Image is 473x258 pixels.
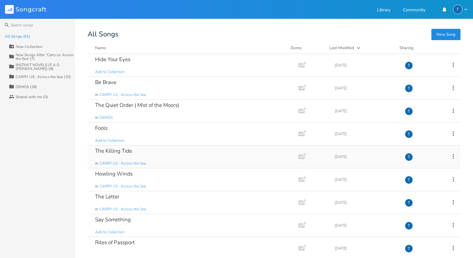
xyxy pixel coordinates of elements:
div: [DATE] [335,224,397,227]
div: [DATE] [335,178,397,182]
button: Last Modified [329,45,392,51]
div: [DATE] [335,246,397,250]
span: Add to Collection [95,138,125,143]
div: Say Something [95,217,131,222]
div: [DATE] [335,86,397,90]
span: in [95,115,98,120]
div: The Killing Tide [405,107,413,115]
button: New Song [431,29,460,40]
a: Library [377,8,390,13]
span: CARRY US : Across the Sea [99,207,146,212]
span: DEMOS [99,115,113,120]
div: Name [95,45,106,51]
div: The Killing Tide [453,5,462,14]
div: The Killing Tide [405,130,413,138]
div: The Killing Tide [95,148,132,154]
span: in [95,184,98,189]
div: The Killing Tide [405,61,413,70]
button: Name [95,45,283,51]
div: [DATE] [335,109,397,113]
div: All Songs (61) [5,34,30,38]
div: Shared with me (0) [16,95,48,99]
div: Howling Winds [95,171,133,176]
div: New Songs After 'Carry us Across the Sea' (7) [16,53,75,61]
div: The Killing Tide [405,176,413,184]
div: New Collection [16,45,42,49]
div: The Killing Tide [405,153,413,161]
span: DEMOS [99,252,113,258]
div: The Killing Tide [405,245,413,253]
span: in [95,207,98,212]
div: The Quiet Order ( Mist of the Moors) [95,103,179,108]
div: The Killing Tide [405,84,413,92]
div: The Killing Tide [405,222,413,230]
div: CARRY US : Across the Sea (10) [16,75,71,79]
span: in [95,92,98,97]
div: [DATE] [335,155,397,159]
div: Hide Your Eyes [95,57,130,62]
div: [DATE] [335,132,397,136]
div: [DATE] [335,63,397,67]
div: Fools [95,125,108,131]
span: Add to Collection [95,69,125,75]
div: The Letter [95,194,120,199]
div: Demo [291,45,322,51]
div: Last Modified [329,45,354,51]
span: in [95,252,98,258]
div: Sharing [399,45,437,51]
div: [DATE] [335,201,397,204]
button: T [453,5,468,14]
div: DEMOS (28) [16,85,37,89]
div: The Killing Tide [405,199,413,207]
a: Community [403,8,425,13]
span: CARRY US : Across the Sea [99,184,146,189]
span: CARRY US : Across the Sea [99,161,146,166]
span: CARRY US : Across the Sea [99,92,146,97]
div: INSTANT NOVELS (F.A.O [PERSON_NAME]) (8) [16,63,75,71]
div: All Songs [88,31,460,37]
span: Add to Collection [95,229,125,235]
div: Be Brave [95,80,116,85]
span: in [95,161,98,166]
div: Rites of Passport [95,240,135,245]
